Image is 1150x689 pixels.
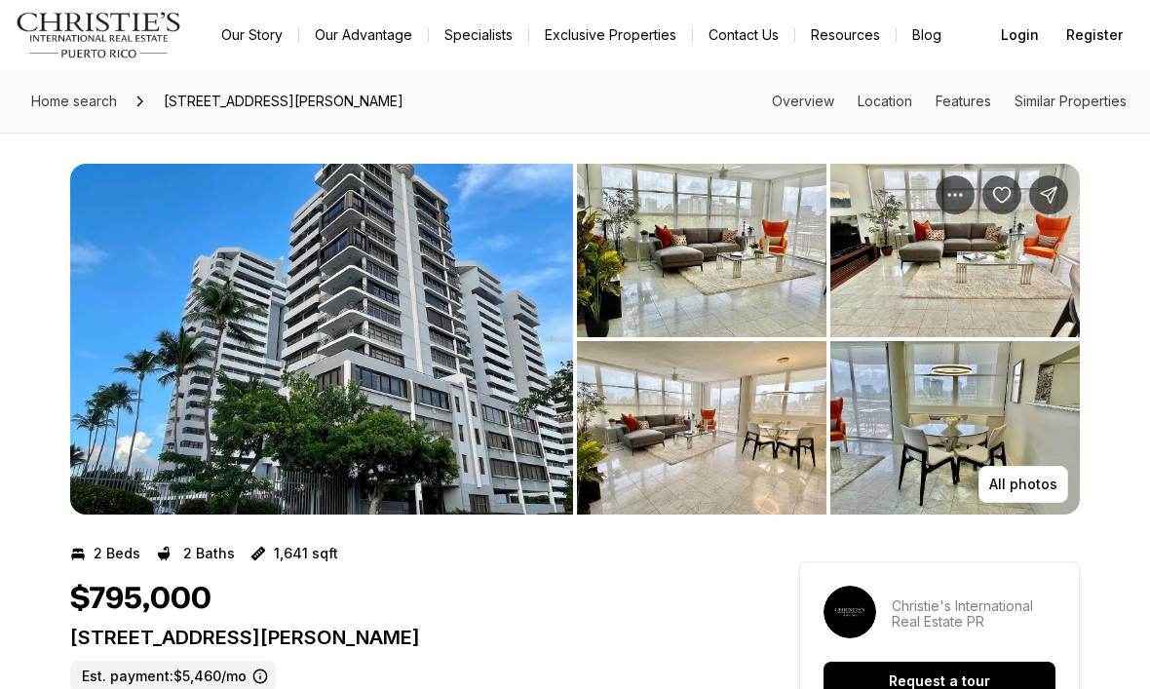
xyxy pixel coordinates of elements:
a: Our Advantage [299,21,428,49]
a: Home search [23,86,125,117]
a: Skip to: Features [936,93,991,109]
p: 2 Baths [183,546,235,561]
li: 1 of 6 [70,164,573,515]
a: Exclusive Properties [529,21,692,49]
a: Resources [795,21,896,49]
img: logo [16,12,182,58]
span: Login [1001,27,1039,43]
button: Login [989,16,1051,55]
a: Skip to: Location [858,93,912,109]
button: View image gallery [577,164,826,337]
p: Request a tour [889,673,990,689]
p: [STREET_ADDRESS][PERSON_NAME] [70,626,729,649]
button: Save Property: 1483 ASHFORD AVE #602 [982,175,1021,214]
button: View image gallery [577,341,826,515]
a: Skip to: Similar Properties [1015,93,1127,109]
a: Our Story [206,21,298,49]
button: Contact Us [693,21,794,49]
button: View image gallery [830,164,1080,337]
p: 1,641 sqft [274,546,338,561]
div: Listing Photos [70,164,1080,515]
span: [STREET_ADDRESS][PERSON_NAME] [156,86,411,117]
a: Specialists [429,21,528,49]
button: Property options [936,175,975,214]
a: Blog [897,21,957,49]
h1: $795,000 [70,581,211,618]
li: 2 of 6 [577,164,1080,515]
a: Skip to: Overview [772,93,834,109]
button: View image gallery [70,164,573,515]
p: All photos [989,477,1057,492]
button: View image gallery [830,341,1080,515]
button: Share Property: 1483 ASHFORD AVE #602 [1029,175,1068,214]
span: Register [1066,27,1123,43]
button: All photos [978,466,1068,503]
nav: Page section menu [772,94,1127,109]
p: 2 Beds [94,546,140,561]
span: Home search [31,93,117,109]
button: Register [1054,16,1134,55]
